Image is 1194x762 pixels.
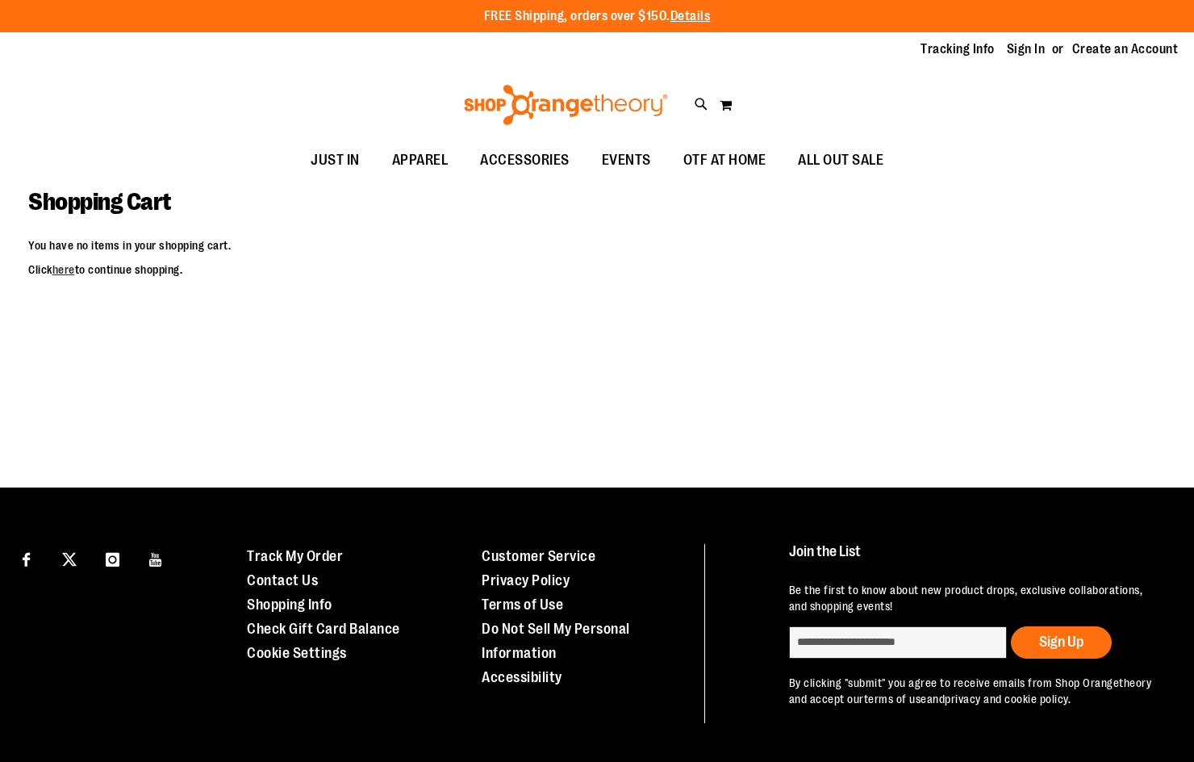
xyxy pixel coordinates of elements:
a: Visit our X page [56,544,84,572]
span: ALL OUT SALE [798,142,883,178]
a: Details [670,9,711,23]
a: here [52,263,75,276]
p: By clicking "submit" you agree to receive emails from Shop Orangetheory and accept our and [789,675,1163,707]
h4: Join the List [789,544,1163,574]
input: enter email [789,626,1007,659]
a: Contact Us [247,572,318,588]
p: FREE Shipping, orders over $150. [484,7,711,26]
span: JUST IN [311,142,360,178]
a: Privacy Policy [482,572,570,588]
a: Customer Service [482,548,595,564]
a: Create an Account [1072,40,1179,58]
img: Shop Orangetheory [461,85,670,125]
p: Be the first to know about new product drops, exclusive collaborations, and shopping events! [789,582,1163,614]
img: Twitter [62,552,77,567]
button: Sign Up [1011,626,1112,659]
a: Visit our Instagram page [98,544,127,572]
a: privacy and cookie policy. [945,693,1071,705]
a: Tracking Info [921,40,995,58]
a: Shopping Info [247,597,332,613]
a: Visit our Youtube page [142,544,170,572]
span: OTF AT HOME [683,142,766,178]
p: You have no items in your shopping cart. [28,237,1166,253]
span: APPAREL [392,142,449,178]
a: Sign In [1007,40,1046,58]
a: terms of use [864,693,927,705]
span: Shopping Cart [28,188,171,216]
a: Visit our Facebook page [12,544,40,572]
span: ACCESSORIES [480,142,570,178]
p: Click to continue shopping. [28,262,1166,278]
a: Track My Order [247,548,343,564]
span: Sign Up [1039,634,1083,650]
span: EVENTS [602,142,651,178]
a: Do Not Sell My Personal Information [482,621,630,661]
a: Terms of Use [482,597,563,613]
a: Accessibility [482,669,562,685]
a: Check Gift Card Balance [247,621,400,637]
a: Cookie Settings [247,645,347,661]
